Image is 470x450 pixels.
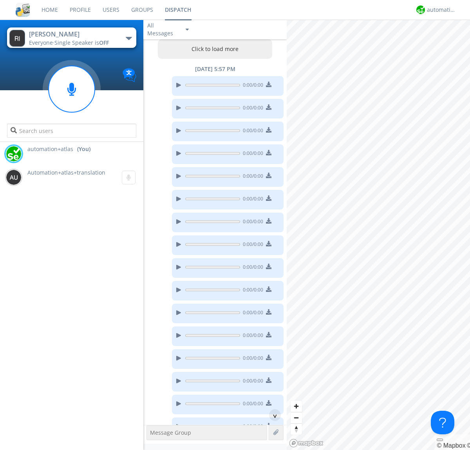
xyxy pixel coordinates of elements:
a: Mapbox [437,442,465,449]
span: Zoom out [291,412,302,423]
span: 0:00 / 0:00 [240,241,263,250]
img: download media button [266,377,271,383]
span: 0:00 / 0:00 [240,286,263,295]
img: download media button [266,127,271,133]
span: automation+atlas [27,145,73,153]
img: download media button [266,82,271,87]
img: Translation enabled [123,68,136,82]
img: caret-down-sm.svg [186,29,189,31]
button: Zoom out [291,412,302,423]
div: (You) [77,145,90,153]
div: [DATE] 5:57 PM [143,65,287,73]
img: 373638.png [6,169,22,185]
div: ^ [269,409,281,421]
img: download media button [266,332,271,337]
button: Reset bearing to north [291,423,302,435]
button: [PERSON_NAME]Everyone·Single Speaker isOFF [7,27,136,48]
img: download media button [266,150,271,155]
img: download media button [266,104,271,110]
span: 0:00 / 0:00 [240,104,263,113]
span: 0:00 / 0:00 [240,150,263,159]
div: All Messages [147,22,179,37]
img: cddb5a64eb264b2086981ab96f4c1ba7 [16,3,30,17]
div: automation+atlas [427,6,456,14]
img: download media button [266,423,271,428]
img: download media button [266,400,271,406]
img: 373638.png [9,30,25,47]
a: Mapbox logo [289,439,324,448]
iframe: Toggle Customer Support [431,411,454,434]
span: 0:00 / 0:00 [240,355,263,363]
button: Click to load more [158,39,273,59]
span: OFF [99,39,109,46]
img: d2d01cd9b4174d08988066c6d424eccd [6,146,22,162]
span: 0:00 / 0:00 [240,332,263,341]
span: 0:00 / 0:00 [240,400,263,409]
button: Toggle attribution [437,439,443,441]
span: 0:00 / 0:00 [240,264,263,272]
span: 0:00 / 0:00 [240,423,263,432]
div: [PERSON_NAME] [29,30,117,39]
img: download media button [266,264,271,269]
span: 0:00 / 0:00 [240,377,263,386]
span: 0:00 / 0:00 [240,195,263,204]
span: 0:00 / 0:00 [240,309,263,318]
img: download media button [266,241,271,246]
span: 0:00 / 0:00 [240,82,263,90]
img: download media button [266,195,271,201]
img: download media button [266,286,271,292]
img: download media button [266,309,271,315]
div: Everyone · [29,39,117,47]
button: Zoom in [291,401,302,412]
img: download media button [266,218,271,224]
img: download media button [266,173,271,178]
span: 0:00 / 0:00 [240,127,263,136]
span: 0:00 / 0:00 [240,218,263,227]
input: Search users [7,124,136,138]
img: download media button [266,355,271,360]
span: Automation+atlas+translation [27,169,105,176]
img: d2d01cd9b4174d08988066c6d424eccd [416,5,425,14]
span: 0:00 / 0:00 [240,173,263,181]
span: Single Speaker is [54,39,109,46]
